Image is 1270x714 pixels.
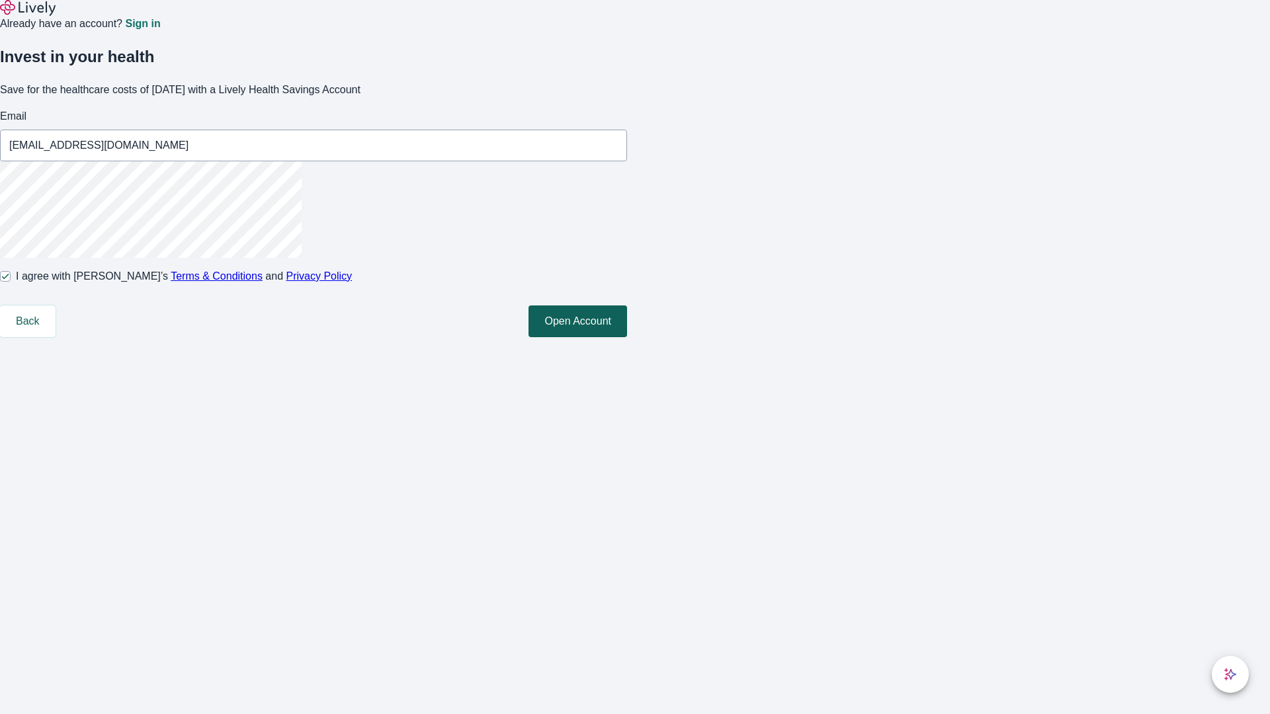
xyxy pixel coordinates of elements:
span: I agree with [PERSON_NAME]’s and [16,268,352,284]
a: Sign in [125,19,160,29]
a: Privacy Policy [286,270,353,282]
button: Open Account [529,305,627,337]
button: chat [1212,656,1249,693]
svg: Lively AI Assistant [1224,668,1237,681]
a: Terms & Conditions [171,270,263,282]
